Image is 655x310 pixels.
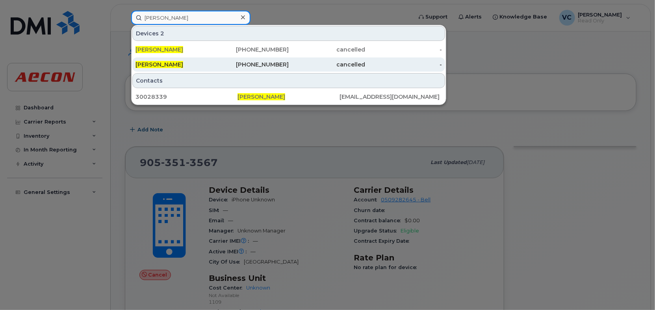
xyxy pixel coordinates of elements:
[135,61,183,68] span: [PERSON_NAME]
[340,93,442,101] div: [EMAIL_ADDRESS][DOMAIN_NAME]
[135,93,238,101] div: 30028339
[212,46,289,54] div: [PHONE_NUMBER]
[132,57,445,72] a: [PERSON_NAME][PHONE_NUMBER]cancelled-
[366,61,442,68] div: -
[135,46,183,53] span: [PERSON_NAME]
[289,46,366,54] div: cancelled
[289,61,366,68] div: cancelled
[132,90,445,104] a: 30028339[PERSON_NAME][EMAIL_ADDRESS][DOMAIN_NAME]
[238,93,285,100] span: [PERSON_NAME]
[366,46,442,54] div: -
[212,61,289,68] div: [PHONE_NUMBER]
[132,73,445,88] div: Contacts
[132,26,445,41] div: Devices
[132,42,445,57] a: [PERSON_NAME][PHONE_NUMBER]cancelled-
[160,30,164,37] span: 2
